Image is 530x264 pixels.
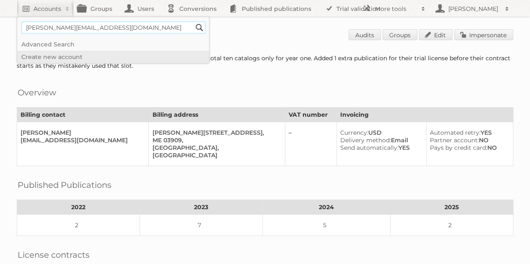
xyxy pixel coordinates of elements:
[17,38,209,51] a: Advanced Search
[21,129,142,136] div: [PERSON_NAME]
[430,136,506,144] div: NO
[390,215,513,236] td: 2
[340,136,391,144] span: Delivery method:
[419,29,452,40] a: Edit
[340,144,419,151] div: YES
[340,129,368,136] span: Currency:
[446,5,501,13] h2: [PERSON_NAME]
[140,200,263,215] th: 2023
[430,129,481,136] span: Automated retry:
[17,29,513,42] h1: Account 84268: Stonewall Kitchen
[383,29,417,40] a: Groups
[17,200,140,215] th: 2022
[152,144,278,151] div: [GEOGRAPHIC_DATA],
[340,129,419,136] div: USD
[375,5,417,13] h2: More tools
[149,108,285,122] th: Billing address
[340,144,398,151] span: Send automatically:
[263,200,390,215] th: 2024
[263,215,390,236] td: 5
[337,108,513,122] th: Invoicing
[430,144,506,151] div: NO
[18,179,111,191] h2: Published Publications
[340,136,419,144] div: Email
[17,54,513,69] div: [DATE]. One additional catalog will be provided FOC, making the total ten catalogs only for year ...
[17,215,140,236] td: 2
[454,29,513,40] a: Impersonate
[17,51,209,63] a: Create new account
[193,21,206,34] input: Search
[34,5,61,13] h2: Accounts
[349,29,381,40] a: Audits
[430,144,487,151] span: Pays by credit card:
[18,86,56,99] h2: Overview
[21,136,142,144] div: [EMAIL_ADDRESS][DOMAIN_NAME]
[430,136,479,144] span: Partner account:
[430,129,506,136] div: YES
[140,215,263,236] td: 7
[390,200,513,215] th: 2025
[18,249,90,261] h2: License contracts
[285,108,337,122] th: VAT number
[152,151,278,159] div: [GEOGRAPHIC_DATA]
[285,122,337,166] td: –
[152,129,278,136] div: [PERSON_NAME][STREET_ADDRESS],
[17,108,149,122] th: Billing contact
[152,136,278,144] div: ME 03909,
